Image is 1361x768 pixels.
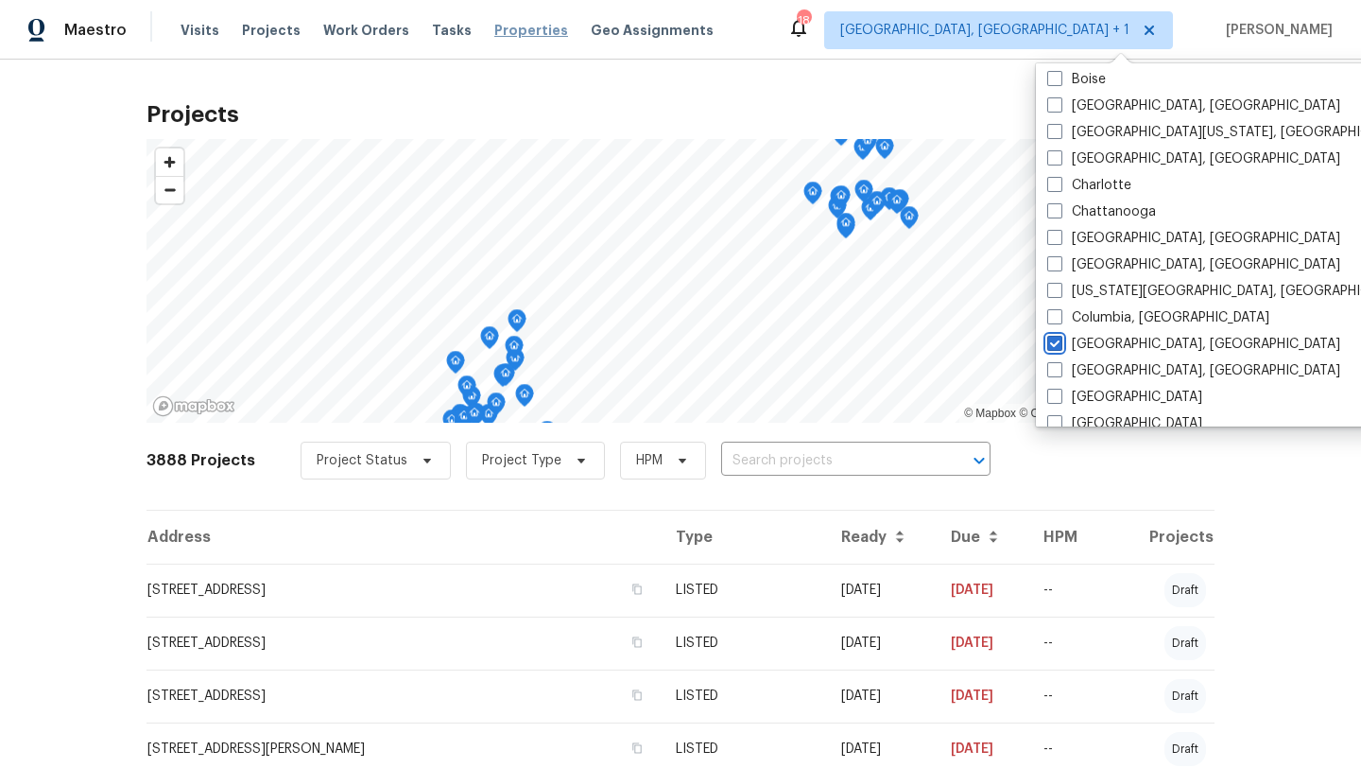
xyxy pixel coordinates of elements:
span: Zoom out [156,177,183,203]
label: Boise [1047,70,1106,89]
td: [DATE] [936,564,1027,617]
button: Zoom in [156,148,183,176]
a: OpenStreetMap [1019,407,1111,420]
div: Map marker [854,180,873,209]
div: Map marker [496,363,515,393]
div: Map marker [828,196,847,225]
div: Map marker [442,410,461,439]
td: LISTED [661,564,825,617]
h2: 3888 Projects [146,451,255,470]
div: Map marker [803,182,822,211]
div: draft [1164,732,1206,766]
div: Map marker [480,326,499,356]
span: [GEOGRAPHIC_DATA], [GEOGRAPHIC_DATA] + 1 [840,21,1129,40]
div: Map marker [487,393,506,422]
span: [PERSON_NAME] [1218,21,1333,40]
button: Open [966,447,992,474]
label: [GEOGRAPHIC_DATA], [GEOGRAPHIC_DATA] [1047,361,1340,380]
span: Tasks [432,24,472,37]
a: Mapbox homepage [152,395,235,417]
th: HPM [1028,511,1102,564]
div: draft [1164,626,1206,660]
h2: Projects [146,105,1215,124]
span: HPM [636,451,663,470]
div: Map marker [457,375,476,405]
div: Map marker [493,364,512,393]
div: Map marker [900,206,919,236]
th: Projects [1102,511,1215,564]
div: Map marker [465,403,484,432]
button: Copy Address [629,740,646,757]
td: [STREET_ADDRESS] [146,670,661,723]
label: Charlotte [1047,176,1131,195]
div: Map marker [858,131,877,160]
label: [GEOGRAPHIC_DATA], [GEOGRAPHIC_DATA] [1047,229,1340,248]
span: Work Orders [323,21,409,40]
th: Ready [826,511,937,564]
td: LISTED [661,617,825,670]
td: [STREET_ADDRESS] [146,617,661,670]
div: Map marker [875,136,894,166]
span: Geo Assignments [591,21,714,40]
div: 18 [797,11,810,30]
td: -- [1028,564,1102,617]
div: Map marker [505,336,524,365]
div: Map marker [454,410,473,440]
div: Map marker [836,213,855,242]
div: Map marker [451,404,470,433]
th: Due [936,511,1027,564]
td: [STREET_ADDRESS] [146,564,661,617]
span: Project Type [482,451,561,470]
td: [DATE] [826,564,937,617]
label: Columbia, [GEOGRAPHIC_DATA] [1047,308,1269,327]
div: Map marker [832,185,851,215]
a: Mapbox [964,407,1016,420]
label: [GEOGRAPHIC_DATA], [GEOGRAPHIC_DATA] [1047,335,1340,354]
label: [GEOGRAPHIC_DATA], [GEOGRAPHIC_DATA] [1047,149,1340,168]
td: [DATE] [826,670,937,723]
label: [GEOGRAPHIC_DATA], [GEOGRAPHIC_DATA] [1047,96,1340,115]
td: -- [1028,670,1102,723]
div: Map marker [887,190,906,219]
th: Address [146,511,661,564]
div: draft [1164,573,1206,607]
label: [GEOGRAPHIC_DATA] [1047,388,1202,407]
input: Search projects [721,446,938,476]
button: Copy Address [629,634,646,651]
div: Map marker [508,309,526,339]
button: Zoom out [156,176,183,203]
th: Type [661,511,825,564]
div: Map marker [830,186,849,216]
canvas: Map [146,139,1215,423]
span: Properties [494,21,568,40]
label: Chattanooga [1047,202,1156,221]
span: Maestro [64,21,127,40]
div: Map marker [515,384,534,413]
span: Project Status [317,451,407,470]
div: Map marker [868,191,887,220]
div: Map marker [455,406,474,435]
div: Map marker [853,137,872,166]
td: [DATE] [936,670,1027,723]
div: Map marker [880,187,899,217]
td: [DATE] [936,617,1027,670]
button: Copy Address [629,687,646,704]
td: LISTED [661,670,825,723]
span: Visits [181,21,219,40]
div: Map marker [890,189,909,218]
div: Map marker [861,198,880,227]
button: Copy Address [629,581,646,598]
div: draft [1164,679,1206,713]
td: [DATE] [826,617,937,670]
label: [GEOGRAPHIC_DATA] [1047,414,1202,433]
td: -- [1028,617,1102,670]
label: [GEOGRAPHIC_DATA], [GEOGRAPHIC_DATA] [1047,255,1340,274]
div: Map marker [538,421,557,450]
div: Map marker [446,351,465,380]
span: Projects [242,21,301,40]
